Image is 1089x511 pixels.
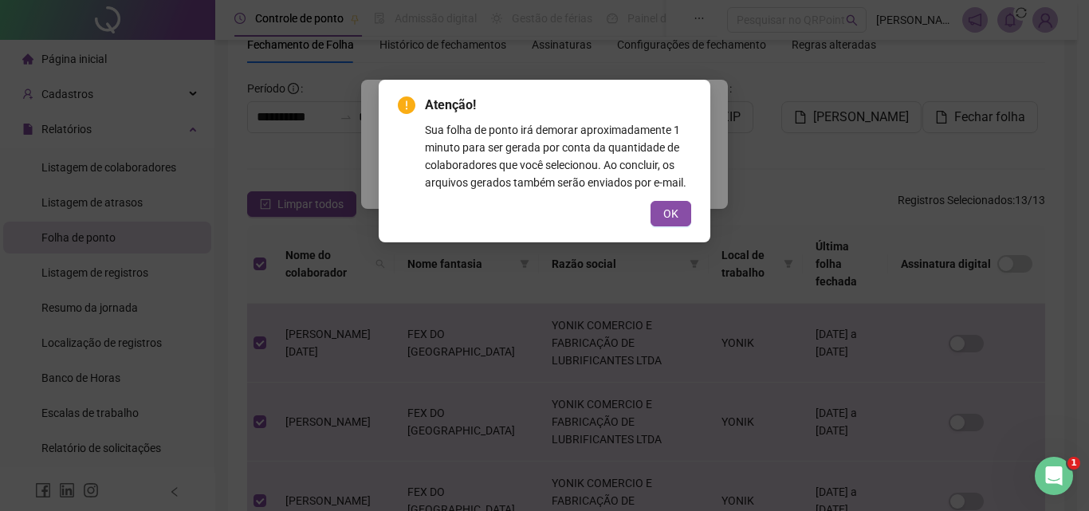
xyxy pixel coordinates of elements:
[1035,457,1073,495] iframe: Intercom live chat
[425,121,691,191] div: Sua folha de ponto irá demorar aproximadamente 1 minuto para ser gerada por conta da quantidade d...
[398,96,415,114] span: exclamation-circle
[425,96,691,115] span: Atenção!
[663,205,678,222] span: OK
[651,201,691,226] button: OK
[1067,457,1080,470] span: 1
